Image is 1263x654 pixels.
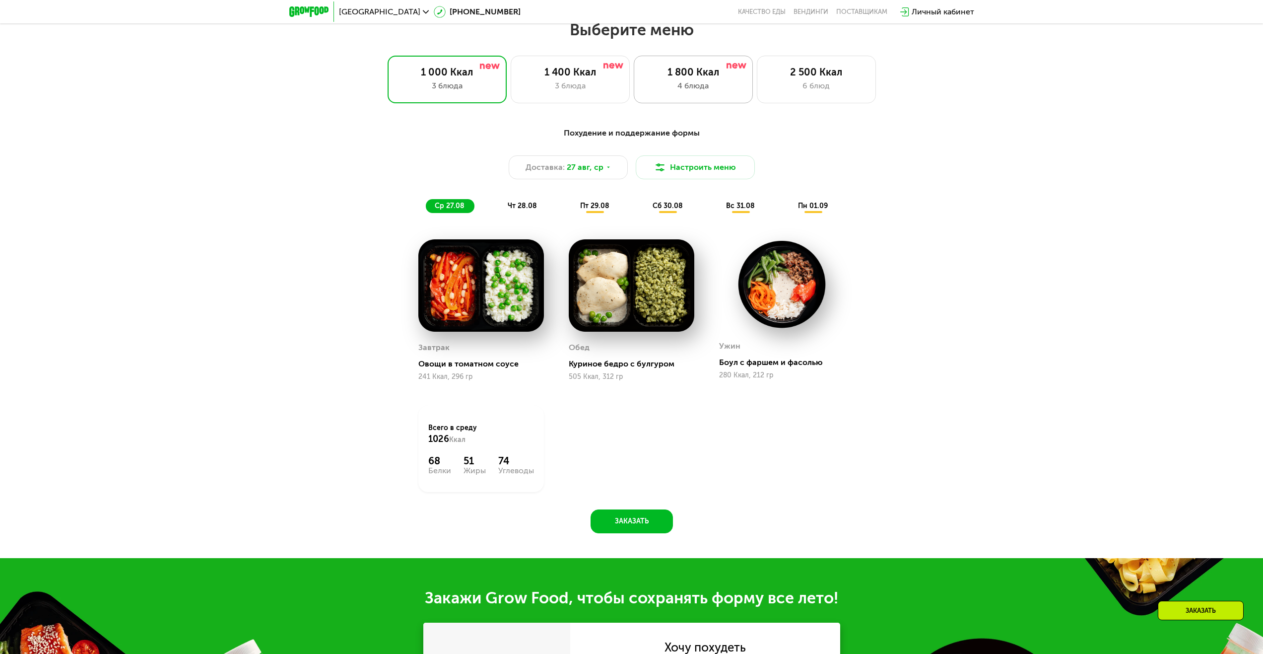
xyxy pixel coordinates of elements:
div: 3 блюда [398,80,496,92]
div: 74 [498,455,534,467]
button: Заказать [591,509,673,533]
div: 51 [464,455,486,467]
span: пн 01.09 [798,202,828,210]
span: Ккал [449,436,465,444]
div: 1 000 Ккал [398,66,496,78]
span: сб 30.08 [653,202,683,210]
div: 280 Ккал, 212 гр [719,371,845,379]
a: Вендинги [794,8,828,16]
div: 241 Ккал, 296 гр [418,373,544,381]
span: вс 31.08 [726,202,755,210]
div: Боул с фаршем и фасолью [719,358,853,367]
span: 27 авг, ср [567,161,603,173]
div: Завтрак [418,340,450,355]
div: поставщикам [836,8,887,16]
span: ср 27.08 [435,202,465,210]
div: Куриное бедро с булгуром [569,359,702,369]
div: Похудение и поддержание формы [338,127,926,140]
span: Доставка: [526,161,565,173]
h2: Выберите меню [32,20,1231,40]
div: 4 блюда [644,80,742,92]
div: 505 Ккал, 312 гр [569,373,694,381]
span: 1026 [428,434,449,444]
div: Овощи в томатном соусе [418,359,552,369]
div: 68 [428,455,451,467]
a: [PHONE_NUMBER] [434,6,521,18]
button: Настроить меню [636,155,755,179]
span: [GEOGRAPHIC_DATA] [339,8,420,16]
div: Ужин [719,339,740,354]
div: 2 500 Ккал [767,66,865,78]
a: Качество еды [738,8,786,16]
span: чт 28.08 [508,202,537,210]
div: 1 800 Ккал [644,66,742,78]
div: Личный кабинет [912,6,974,18]
div: Жиры [464,467,486,475]
div: Всего в среду [428,423,534,445]
div: Углеводы [498,467,534,475]
div: Заказать [1158,601,1244,620]
div: 1 400 Ккал [521,66,619,78]
div: Обед [569,340,590,355]
div: Белки [428,467,451,475]
div: Хочу похудеть [665,642,746,653]
div: 3 блюда [521,80,619,92]
div: 6 блюд [767,80,865,92]
span: пт 29.08 [580,202,609,210]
